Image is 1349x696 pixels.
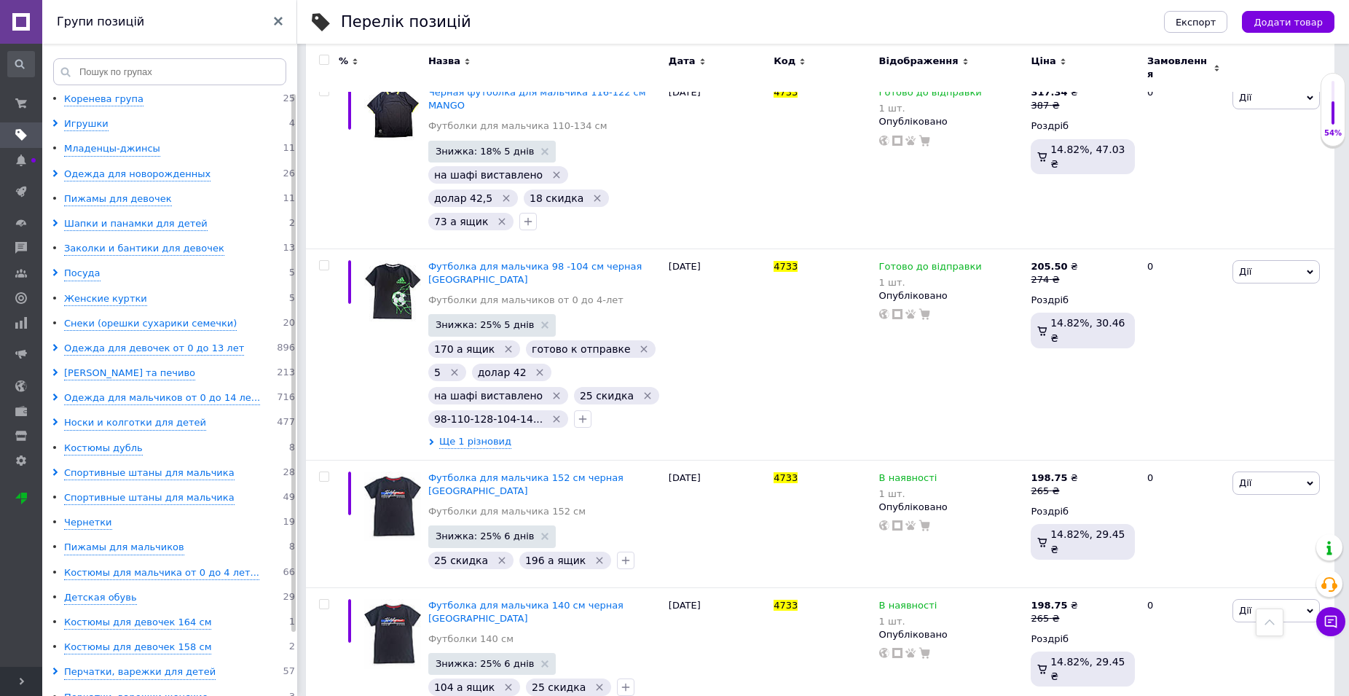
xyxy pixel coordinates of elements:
svg: Видалити мітку [496,216,508,227]
span: В наявності [879,600,937,615]
div: 274 ₴ [1031,273,1077,286]
span: Відображення [879,55,959,68]
span: 26 [283,168,295,181]
div: Костюмы дубль [64,442,143,455]
div: Коренева група [64,93,143,106]
div: [PERSON_NAME] та печиво [64,367,195,380]
span: 57 [283,665,295,679]
a: Футболки для мальчиков от 0 до 4-лет [428,294,624,307]
div: Костюмы для девочек 158 см [64,641,211,654]
span: долар 42 [478,367,527,378]
div: Женские куртки [64,292,147,306]
div: Опубліковано [879,628,1024,641]
div: Спортивные штаны для мальчика [64,491,235,505]
span: Дії [1239,92,1251,103]
span: 5 [289,267,295,281]
span: 2 [289,641,295,654]
b: 198.75 [1031,472,1067,483]
span: 8 [289,442,295,455]
span: 28 [283,466,295,480]
span: 170 а ящик [434,343,495,355]
div: 54% [1321,128,1345,138]
span: Готово до відправки [879,261,982,276]
svg: Видалити мітку [638,343,650,355]
span: 2 [289,217,295,231]
div: Роздріб [1031,294,1135,307]
span: 4733 [774,472,798,483]
b: 205.50 [1031,261,1067,272]
a: Футболки для мальчика 152 см [428,505,586,518]
span: 13 [283,242,295,256]
div: 387 ₴ [1031,99,1077,112]
span: Дії [1239,266,1251,277]
span: 14.82%, 29.45 ₴ [1050,656,1125,682]
span: 14.82%, 30.46 ₴ [1050,317,1125,343]
span: 11 [283,142,295,156]
span: 14.82%, 47.03 ₴ [1050,144,1125,170]
div: Снеки (орешки сухарики семечки) [64,317,237,331]
div: Детская обувь [64,591,137,605]
span: 4733 [774,261,798,272]
span: Ще 1 різновид [439,435,511,449]
span: 5 [289,292,295,306]
div: Спортивные штаны для мальчика [64,466,235,480]
a: Футболка для мальчика 140 см черная [GEOGRAPHIC_DATA] [428,600,624,624]
span: Назва [428,55,460,68]
div: 0 [1138,249,1229,460]
span: 19 [283,516,295,530]
div: Заколки и бантики для девочек [64,242,224,256]
div: Перчатки, варежки для детей [64,665,216,679]
div: Опубліковано [879,501,1024,514]
span: 1 [289,616,295,630]
div: [DATE] [665,460,770,587]
span: Дата [669,55,696,68]
span: 4733 [774,600,798,611]
svg: Видалити мітку [594,681,605,693]
svg: Видалити мітку [534,367,546,378]
div: 265 ₴ [1031,612,1077,625]
span: Експорт [1176,17,1216,28]
span: Дії [1239,605,1251,616]
span: 5 [434,367,441,378]
span: 4 [289,117,295,131]
div: 1 шт. [879,277,982,288]
svg: Видалити мітку [496,555,508,566]
a: Футболка для мальчика 98 -104 см черная [GEOGRAPHIC_DATA] [428,261,642,285]
span: 213 [277,367,295,380]
span: 477 [277,416,295,430]
svg: Видалити мітку [642,390,653,402]
div: [DATE] [665,249,770,460]
span: Замовлення [1147,55,1210,81]
div: 0 [1138,460,1229,587]
span: 98-110-128-104-14... [434,413,543,425]
span: 104 а ящик [434,681,495,693]
svg: Видалити мітку [551,390,562,402]
span: % [339,55,348,68]
span: на шафі виставлено [434,169,543,181]
a: Футболка для мальчика 152 см черная [GEOGRAPHIC_DATA] [428,472,624,496]
svg: Видалити мітку [503,343,514,355]
span: Ціна [1031,55,1055,68]
button: Чат з покупцем [1316,607,1345,636]
div: Костюмы для мальчика от 0 до 4 лет... [64,566,259,580]
span: 66 [283,566,295,580]
span: Готово до відправки [879,87,982,102]
span: 8 [289,541,295,555]
span: 29 [283,591,295,605]
span: 196 а ящик [525,555,586,566]
div: Костюмы для девочек 164 см [64,616,211,630]
div: ₴ [1031,599,1077,612]
div: Младенцы-джинсы [64,142,160,156]
a: Футболки 140 см [428,633,514,646]
span: 716 [277,391,295,405]
svg: Видалити мітку [500,192,512,204]
div: Одежда для мальчиков от 0 до 14 ле... [64,391,260,405]
div: 1 шт. [879,488,937,499]
span: 14.82%, 29.45 ₴ [1050,528,1125,555]
span: Код [774,55,795,68]
span: 25 [283,93,295,106]
div: [DATE] [665,75,770,249]
span: на шафі виставлено [434,390,543,402]
span: Знижка: 25% 5 днів [436,320,535,329]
